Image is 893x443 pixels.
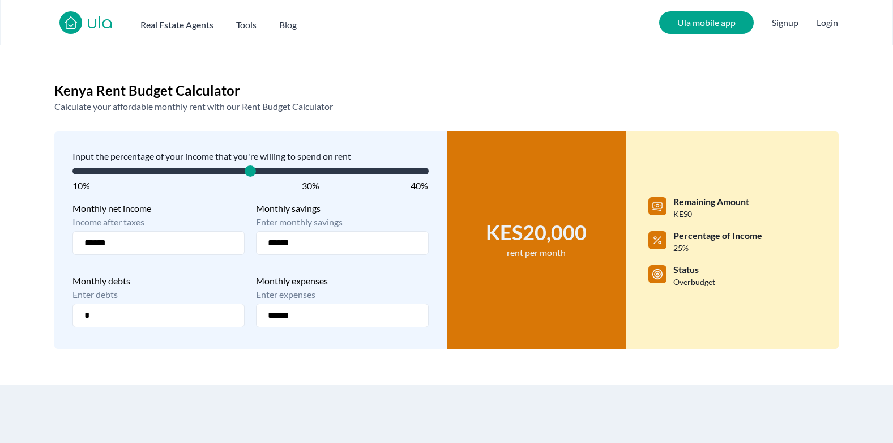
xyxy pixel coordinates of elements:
[87,14,113,34] a: ula
[72,150,429,163] span: Input the percentage of your income that you're willing to spend on rent
[256,215,428,229] span: Enter monthly savings
[673,195,749,208] span: Remaining Amount
[72,180,90,191] span: 10%
[256,202,428,215] span: Monthly savings
[256,288,428,301] span: Enter expenses
[245,165,256,177] span: Sales Price
[817,16,838,29] button: Login
[72,288,245,301] span: Enter debts
[302,179,319,190] span: 30%
[673,208,749,220] span: KES 0
[279,18,297,32] h2: Blog
[673,276,715,288] span: Overbudget
[54,100,839,113] h2: Calculate your affordable monthly rent with our Rent Budget Calculator
[72,274,245,288] span: Monthly debts
[486,221,587,244] span: KES 20,000
[507,246,566,259] span: rent per month
[772,11,798,34] span: Signup
[411,179,428,190] span: 40%
[236,14,257,32] button: Tools
[54,82,839,100] h1: Kenya Rent Budget Calculator
[236,18,257,32] h2: Tools
[140,14,213,32] button: Real Estate Agents
[72,202,245,215] span: Monthly net income
[673,263,715,276] span: Status
[673,229,762,242] span: Percentage of Income
[140,18,213,32] h2: Real Estate Agents
[673,242,762,254] span: 25 %
[279,14,297,32] a: Blog
[256,274,428,288] span: Monthly expenses
[140,14,319,32] nav: Main
[72,215,245,229] span: Income after taxes
[659,11,754,34] a: Ula mobile app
